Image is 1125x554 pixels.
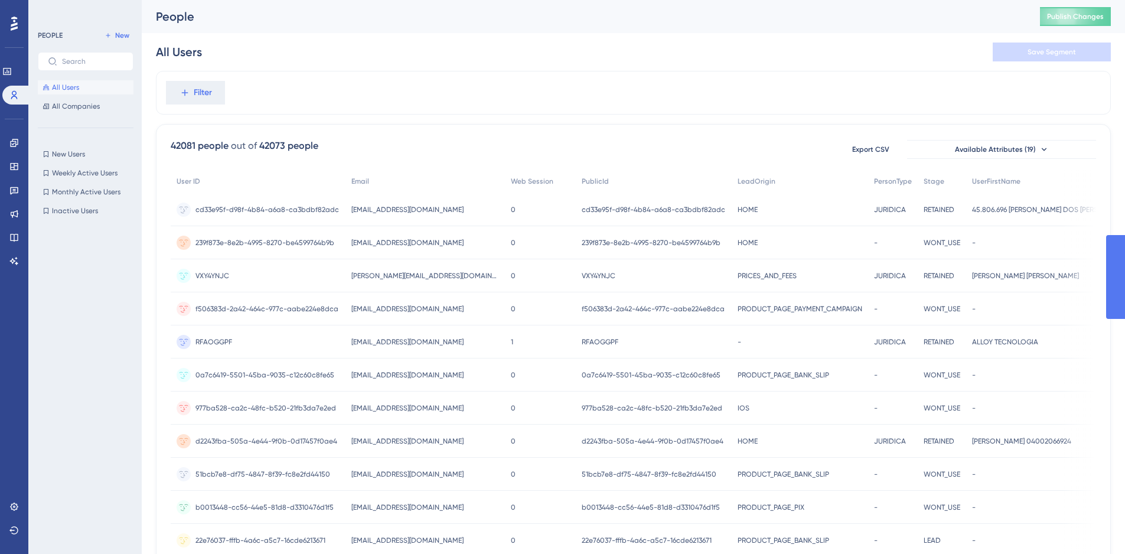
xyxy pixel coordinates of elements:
[195,403,336,413] span: 977ba528-ca2c-48fc-b520-21fb3da7e2ed
[924,205,954,214] span: RETAINED
[582,271,615,281] span: VXY4YNJC
[351,470,464,479] span: [EMAIL_ADDRESS][DOMAIN_NAME]
[511,337,513,347] span: 1
[874,238,878,247] span: -
[259,139,318,153] div: 42073 people
[924,436,954,446] span: RETAINED
[582,238,720,247] span: 239f873e-8e2b-4995-8270-be4599764b9b
[972,337,1038,347] span: ALLOY TECNOLOGIA
[195,238,334,247] span: 239f873e-8e2b-4995-8270-be4599764b9b
[924,271,954,281] span: RETAINED
[874,177,912,186] span: PersonType
[955,145,1036,154] span: Available Attributes (19)
[841,140,900,159] button: Export CSV
[924,238,960,247] span: WONT_USE
[738,337,741,347] span: -
[738,238,758,247] span: HOME
[351,205,464,214] span: [EMAIL_ADDRESS][DOMAIN_NAME]
[100,28,133,43] button: New
[38,80,133,94] button: All Users
[166,81,225,105] button: Filter
[582,503,720,512] span: b0013448-cc56-44e5-81d8-d3310476d1f5
[738,177,775,186] span: LeadOrigin
[972,271,1079,281] span: [PERSON_NAME] [PERSON_NAME]
[738,271,797,281] span: PRICES_AND_FEES
[874,271,906,281] span: JURIDICA
[194,86,212,100] span: Filter
[582,177,609,186] span: PublicId
[195,536,325,545] span: 22e76037-fffb-4a6c-a5c7-16cde6213671
[511,436,516,446] span: 0
[924,503,960,512] span: WONT_USE
[972,436,1071,446] span: [PERSON_NAME] 04002066924
[52,83,79,92] span: All Users
[52,187,120,197] span: Monthly Active Users
[52,102,100,111] span: All Companies
[738,304,862,314] span: PRODUCT_PAGE_PAYMENT_CAMPAIGN
[582,403,722,413] span: 977ba528-ca2c-48fc-b520-21fb3da7e2ed
[874,337,906,347] span: JURIDICA
[511,536,516,545] span: 0
[195,370,334,380] span: 0a7c6419-5501-45ba-9035-c12c60c8fe65
[511,370,516,380] span: 0
[38,166,133,180] button: Weekly Active Users
[351,238,464,247] span: [EMAIL_ADDRESS][DOMAIN_NAME]
[582,205,725,214] span: cd33e95f-d98f-4b84-a6a8-ca3bdbf82adc
[582,337,618,347] span: RFAOGGPF
[972,403,976,413] span: -
[924,304,960,314] span: WONT_USE
[738,536,829,545] span: PRODUCT_PAGE_BANK_SLIP
[993,43,1111,61] button: Save Segment
[231,139,257,153] div: out of
[582,370,720,380] span: 0a7c6419-5501-45ba-9035-c12c60c8fe65
[738,205,758,214] span: HOME
[1028,47,1076,57] span: Save Segment
[924,177,944,186] span: Stage
[351,370,464,380] span: [EMAIL_ADDRESS][DOMAIN_NAME]
[972,370,976,380] span: -
[511,205,516,214] span: 0
[195,337,232,347] span: RFAOGGPF
[924,337,954,347] span: RETAINED
[351,271,499,281] span: [PERSON_NAME][EMAIL_ADDRESS][DOMAIN_NAME]
[351,304,464,314] span: [EMAIL_ADDRESS][DOMAIN_NAME]
[38,147,133,161] button: New Users
[924,370,960,380] span: WONT_USE
[1075,507,1111,543] iframe: UserGuiding AI Assistant Launcher
[582,536,712,545] span: 22e76037-fffb-4a6c-a5c7-16cde6213671
[195,470,330,479] span: 51bcb7e8-df75-4847-8f39-fc8e2fd44150
[972,470,976,479] span: -
[1040,7,1111,26] button: Publish Changes
[972,205,1120,214] span: 45.806.696 [PERSON_NAME] DOS [PERSON_NAME]
[852,145,889,154] span: Export CSV
[351,536,464,545] span: [EMAIL_ADDRESS][DOMAIN_NAME]
[972,177,1020,186] span: UserFirstName
[156,44,202,60] div: All Users
[874,503,878,512] span: -
[582,436,723,446] span: d2243fba-505a-4e44-9f0b-0d17457f0ae4
[351,436,464,446] span: [EMAIL_ADDRESS][DOMAIN_NAME]
[195,304,338,314] span: f506383d-2a42-464c-977c-aabe224e8dca
[52,149,85,159] span: New Users
[924,536,941,545] span: LEAD
[738,503,804,512] span: PRODUCT_PAGE_PIX
[195,436,337,446] span: d2243fba-505a-4e44-9f0b-0d17457f0ae4
[177,177,200,186] span: User ID
[1047,12,1104,21] span: Publish Changes
[738,370,829,380] span: PRODUCT_PAGE_BANK_SLIP
[511,403,516,413] span: 0
[972,503,976,512] span: -
[52,168,118,178] span: Weekly Active Users
[38,31,63,40] div: PEOPLE
[582,470,716,479] span: 51bcb7e8-df75-4847-8f39-fc8e2fd44150
[62,57,123,66] input: Search
[738,470,829,479] span: PRODUCT_PAGE_BANK_SLIP
[582,304,725,314] span: f506383d-2a42-464c-977c-aabe224e8dca
[38,204,133,218] button: Inactive Users
[924,403,960,413] span: WONT_USE
[874,370,878,380] span: -
[171,139,229,153] div: 42081 people
[874,436,906,446] span: JURIDICA
[195,205,339,214] span: cd33e95f-d98f-4b84-a6a8-ca3bdbf82adc
[38,99,133,113] button: All Companies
